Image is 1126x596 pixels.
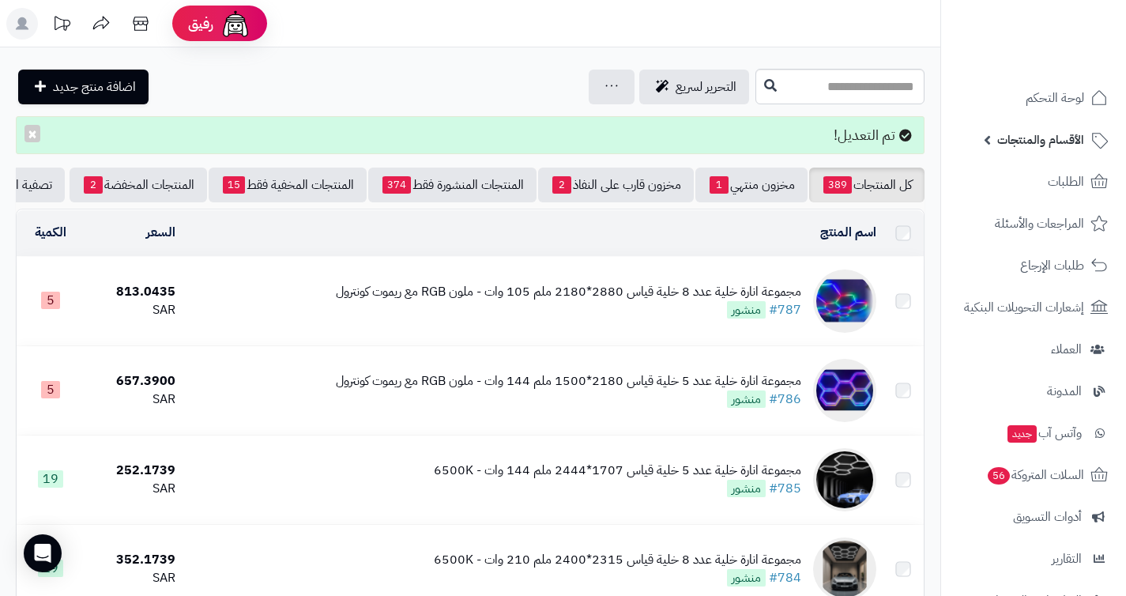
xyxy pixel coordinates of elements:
[16,116,925,154] div: تم التعديل!
[951,498,1117,536] a: أدوات التسويق
[24,534,62,572] div: Open Intercom Messenger
[24,125,40,142] button: ×
[1026,87,1084,109] span: لوحة التحكم
[951,205,1117,243] a: المراجعات والأسئلة
[727,390,766,408] span: منشور
[951,372,1117,410] a: المدونة
[639,70,749,104] a: التحرير لسريع
[1019,44,1111,77] img: logo-2.png
[769,390,801,409] a: #786
[223,176,245,194] span: 15
[434,551,801,569] div: مجموعة انارة خلية عدد 8 خلية قياس 2315*2400 ملم 210 وات - 6500K
[1047,380,1082,402] span: المدونة
[382,176,411,194] span: 374
[70,168,207,202] a: المنتجات المخفضة2
[769,479,801,498] a: #785
[336,283,801,301] div: مجموعة انارة خلية عدد 8 خلية قياس 2880*2180 ملم 105 وات - ملون RGB مع ريموت كونترول
[91,569,175,587] div: SAR
[336,372,801,390] div: مجموعة انارة خلية عدد 5 خلية قياس 2180*1500 ملم 144 وات - ملون RGB مع ريموت كونترول
[676,77,736,96] span: التحرير لسريع
[951,456,1117,494] a: السلات المتروكة56
[1007,425,1037,443] span: جديد
[995,213,1084,235] span: المراجعات والأسئلة
[727,301,766,319] span: منشور
[1048,171,1084,193] span: الطلبات
[91,372,175,390] div: 657.3900
[41,381,60,398] span: 5
[42,8,81,43] a: تحديثات المنصة
[951,79,1117,117] a: لوحة التحكم
[1051,338,1082,360] span: العملاء
[38,560,63,577] span: 19
[552,176,571,194] span: 2
[997,129,1084,151] span: الأقسام والمنتجات
[727,480,766,497] span: منشور
[18,70,149,104] a: اضافة منتج جديد
[91,480,175,498] div: SAR
[695,168,808,202] a: مخزون منتهي1
[820,223,876,242] a: اسم المنتج
[41,292,60,309] span: 5
[209,168,367,202] a: المنتجات المخفية فقط15
[1020,255,1084,277] span: طلبات الإرجاع
[38,470,63,488] span: 19
[1013,506,1082,528] span: أدوات التسويق
[727,569,766,587] span: منشور
[91,462,175,480] div: 252.1739
[538,168,694,202] a: مخزون قارب على النفاذ2
[91,301,175,319] div: SAR
[951,289,1117,326] a: إشعارات التحويلات البنكية
[769,300,801,319] a: #787
[813,359,876,422] img: مجموعة انارة خلية عدد 5 خلية قياس 2180*1500 ملم 144 وات - ملون RGB مع ريموت كونترول
[53,77,136,96] span: اضافة منتج جديد
[146,223,175,242] a: السعر
[951,414,1117,452] a: وآتس آبجديد
[368,168,537,202] a: المنتجات المنشورة فقط374
[1052,548,1082,570] span: التقارير
[986,464,1084,486] span: السلات المتروكة
[813,448,876,511] img: مجموعة انارة خلية عدد 5 خلية قياس 1707*2444 ملم 144 وات - 6500K
[809,168,925,202] a: كل المنتجات389
[84,176,103,194] span: 2
[1006,422,1082,444] span: وآتس آب
[220,8,251,40] img: ai-face.png
[188,14,213,33] span: رفيق
[964,296,1084,319] span: إشعارات التحويلات البنكية
[35,223,66,242] a: الكمية
[91,283,175,301] div: 813.0435
[988,467,1010,485] span: 56
[91,390,175,409] div: SAR
[951,540,1117,578] a: التقارير
[951,247,1117,285] a: طلبات الإرجاع
[823,176,852,194] span: 389
[91,551,175,569] div: 352.1739
[434,462,801,480] div: مجموعة انارة خلية عدد 5 خلية قياس 1707*2444 ملم 144 وات - 6500K
[769,568,801,587] a: #784
[951,330,1117,368] a: العملاء
[710,176,729,194] span: 1
[951,163,1117,201] a: الطلبات
[813,270,876,333] img: مجموعة انارة خلية عدد 8 خلية قياس 2880*2180 ملم 105 وات - ملون RGB مع ريموت كونترول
